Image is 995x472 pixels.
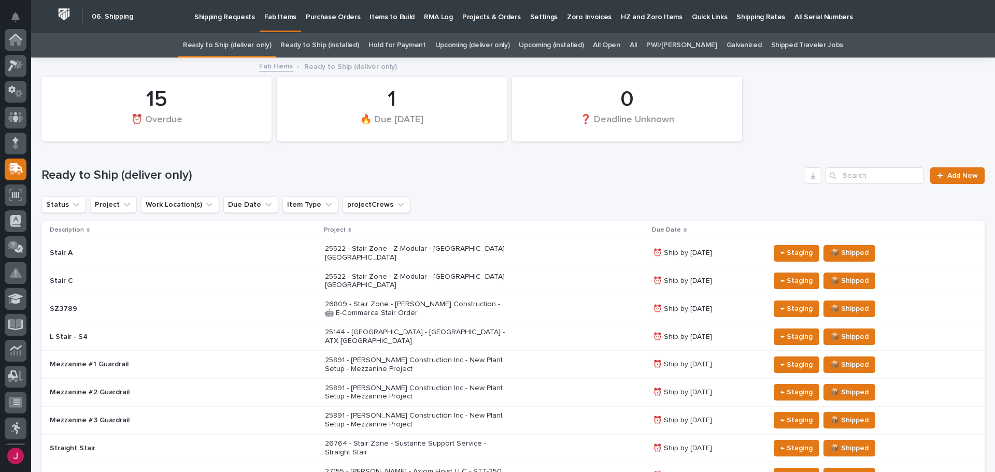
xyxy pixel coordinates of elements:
p: ⏰ Ship by [DATE] [653,444,761,453]
p: 25891 - [PERSON_NAME] Construction Inc - New Plant Setup - Mezzanine Project [325,384,506,402]
button: ← Staging [774,273,819,289]
tr: Mezzanine #2 Guardrail25891 - [PERSON_NAME] Construction Inc - New Plant Setup - Mezzanine Projec... [41,379,985,407]
p: 25891 - [PERSON_NAME] Construction Inc - New Plant Setup - Mezzanine Project [325,356,506,374]
p: ⏰ Ship by [DATE] [653,249,761,258]
button: ← Staging [774,301,819,317]
tr: L Stair - S425144 - [GEOGRAPHIC_DATA] - [GEOGRAPHIC_DATA] - ATX [GEOGRAPHIC_DATA]⏰ Ship by [DATE]... [41,323,985,351]
button: Due Date [223,196,278,213]
button: 📦 Shipped [823,356,875,373]
input: Search [826,167,924,184]
span: 📦 Shipped [830,247,869,259]
p: ⏰ Ship by [DATE] [653,305,761,313]
p: Description [50,224,84,236]
p: Mezzanine #1 Guardrail [50,360,231,369]
div: 1 [294,87,489,112]
button: Item Type [282,196,338,213]
button: 📦 Shipped [823,384,875,401]
button: Status [41,196,86,213]
p: Ready to Ship (deliver only) [304,60,397,71]
span: ← Staging [780,386,813,398]
p: 26764 - Stair Zone - Sustanite Support Service - Straight Stair [325,439,506,457]
p: ⏰ Ship by [DATE] [653,277,761,285]
span: 📦 Shipped [830,275,869,287]
button: users-avatar [5,445,26,467]
div: ❓ Deadline Unknown [530,113,724,135]
a: All [630,33,637,58]
p: 25144 - [GEOGRAPHIC_DATA] - [GEOGRAPHIC_DATA] - ATX [GEOGRAPHIC_DATA] [325,328,506,346]
tr: Mezzanine #3 Guardrail25891 - [PERSON_NAME] Construction Inc - New Plant Setup - Mezzanine Projec... [41,406,985,434]
tr: Stair A25522 - Stair Zone - Z-Modular - [GEOGRAPHIC_DATA] [GEOGRAPHIC_DATA]⏰ Ship by [DATE]← Stag... [41,239,985,267]
p: Due Date [652,224,681,236]
span: 📦 Shipped [830,386,869,398]
span: 📦 Shipped [830,331,869,343]
img: Workspace Logo [54,5,74,24]
span: ← Staging [780,331,813,343]
a: All Open [593,33,620,58]
button: Project [90,196,137,213]
button: 📦 Shipped [823,328,875,345]
a: Ready to Ship (installed) [280,33,359,58]
tr: Stair C25522 - Stair Zone - Z-Modular - [GEOGRAPHIC_DATA] [GEOGRAPHIC_DATA]⏰ Ship by [DATE]← Stag... [41,267,985,295]
p: Stair A [50,249,231,258]
button: ← Staging [774,328,819,345]
button: ← Staging [774,356,819,373]
button: 📦 Shipped [823,301,875,317]
a: Galvanized [727,33,762,58]
h1: Ready to Ship (deliver only) [41,168,801,183]
a: Upcoming (deliver only) [435,33,510,58]
p: 25522 - Stair Zone - Z-Modular - [GEOGRAPHIC_DATA] [GEOGRAPHIC_DATA] [325,273,506,290]
button: ← Staging [774,440,819,456]
p: Project [324,224,346,236]
tr: SZ378926809 - Stair Zone - [PERSON_NAME] Construction - 🤖 E-Commerce Stair Order⏰ Ship by [DATE]←... [41,295,985,323]
p: ⏰ Ship by [DATE] [653,333,761,341]
button: projectCrews [343,196,410,213]
button: Work Location(s) [141,196,219,213]
div: 🔥 Due [DATE] [294,113,489,135]
span: 📦 Shipped [830,442,869,454]
p: 25522 - Stair Zone - Z-Modular - [GEOGRAPHIC_DATA] [GEOGRAPHIC_DATA] [325,245,506,262]
div: 0 [530,87,724,112]
tr: Straight Stair26764 - Stair Zone - Sustanite Support Service - Straight Stair⏰ Ship by [DATE]← St... [41,434,985,462]
button: 📦 Shipped [823,412,875,428]
span: ← Staging [780,303,813,315]
span: ← Staging [780,359,813,371]
p: ⏰ Ship by [DATE] [653,416,761,425]
span: 📦 Shipped [830,414,869,426]
a: Shipped Traveler Jobs [771,33,844,58]
p: L Stair - S4 [50,333,231,341]
span: 📦 Shipped [830,303,869,315]
p: Stair C [50,277,231,285]
div: ⏰ Overdue [59,113,254,135]
p: Mezzanine #2 Guardrail [50,388,231,397]
button: ← Staging [774,412,819,428]
a: Ready to Ship (deliver only) [183,33,271,58]
button: Notifications [5,6,26,28]
span: ← Staging [780,442,813,454]
p: ⏰ Ship by [DATE] [653,360,761,369]
button: ← Staging [774,384,819,401]
span: ← Staging [780,414,813,426]
p: 25891 - [PERSON_NAME] Construction Inc - New Plant Setup - Mezzanine Project [325,411,506,429]
div: 15 [59,87,254,112]
button: 📦 Shipped [823,440,875,456]
p: Straight Stair [50,444,231,453]
span: ← Staging [780,247,813,259]
a: PWI/[PERSON_NAME] [646,33,717,58]
button: 📦 Shipped [823,245,875,262]
a: Upcoming (installed) [519,33,584,58]
a: Fab Items [259,60,293,71]
p: ⏰ Ship by [DATE] [653,388,761,397]
button: ← Staging [774,245,819,262]
button: 📦 Shipped [823,273,875,289]
p: SZ3789 [50,305,231,313]
a: Hold for Payment [368,33,426,58]
span: 📦 Shipped [830,359,869,371]
span: Add New [947,172,978,179]
h2: 06. Shipping [92,12,133,21]
a: Add New [930,167,985,184]
p: 26809 - Stair Zone - [PERSON_NAME] Construction - 🤖 E-Commerce Stair Order [325,300,506,318]
p: Mezzanine #3 Guardrail [50,416,231,425]
div: Notifications [13,12,26,29]
tr: Mezzanine #1 Guardrail25891 - [PERSON_NAME] Construction Inc - New Plant Setup - Mezzanine Projec... [41,351,985,379]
